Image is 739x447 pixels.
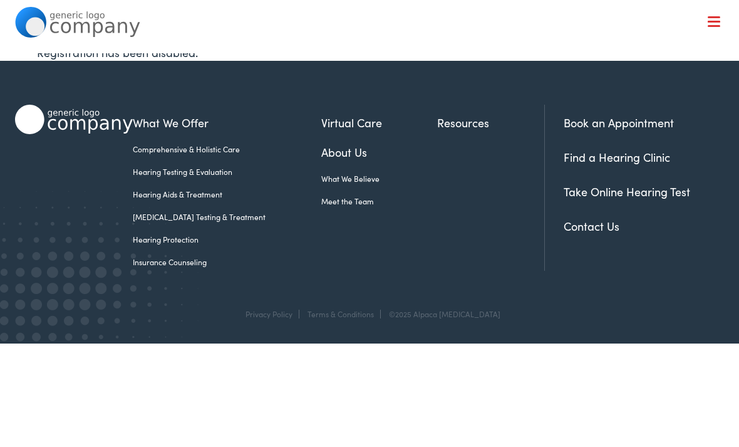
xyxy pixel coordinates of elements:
a: Insurance Counseling [133,256,321,268]
a: Hearing Testing & Evaluation [133,166,321,177]
a: About Us [321,144,437,160]
a: Find a Hearing Clinic [564,149,670,165]
a: What We Offer [24,50,725,89]
a: Privacy Policy [245,308,292,319]
a: What We Believe [321,173,437,184]
img: Alpaca Audiology [15,105,133,134]
a: Comprehensive & Holistic Care [133,144,321,155]
a: Hearing Protection [133,234,321,245]
a: Book an Appointment [564,115,674,130]
a: Contact Us [564,218,619,234]
a: Meet the Team [321,196,437,207]
a: Resources [437,114,544,131]
a: [MEDICAL_DATA] Testing & Treatment [133,211,321,223]
a: Terms & Conditions [307,308,374,319]
a: Take Online Hearing Test [564,184,690,199]
a: What We Offer [133,114,321,131]
a: Hearing Aids & Treatment [133,189,321,200]
a: Virtual Care [321,114,437,131]
div: ©2025 Alpaca [MEDICAL_DATA] [383,310,500,318]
